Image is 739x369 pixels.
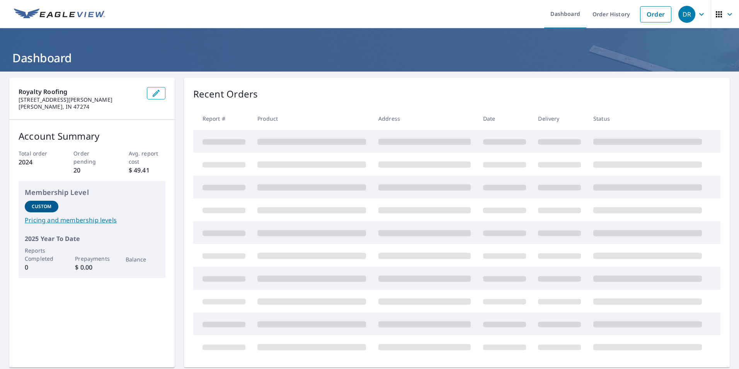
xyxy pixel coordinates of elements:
p: [STREET_ADDRESS][PERSON_NAME] [19,96,141,103]
p: Reports Completed [25,246,58,263]
h1: Dashboard [9,50,730,66]
p: Account Summary [19,129,165,143]
p: Membership Level [25,187,159,198]
p: [PERSON_NAME], IN 47274 [19,103,141,110]
p: Avg. report cost [129,149,165,166]
p: Custom [32,203,52,210]
th: Address [372,107,477,130]
p: Prepayments [75,255,109,263]
a: Order [640,6,671,22]
a: Pricing and membership levels [25,215,159,225]
th: Report # [193,107,252,130]
p: $ 49.41 [129,166,165,175]
th: Date [477,107,532,130]
p: Royalty Roofing [19,87,141,96]
p: 2024 [19,157,55,167]
p: Recent Orders [193,87,258,101]
p: 2025 Year To Date [25,234,159,243]
th: Product [251,107,372,130]
p: $ 0.00 [75,263,109,272]
p: Order pending [73,149,110,166]
p: 0 [25,263,58,272]
img: EV Logo [14,9,105,20]
th: Status [587,107,708,130]
th: Delivery [532,107,587,130]
p: Balance [126,255,159,263]
p: 20 [73,166,110,175]
div: DR [678,6,695,23]
p: Total order [19,149,55,157]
